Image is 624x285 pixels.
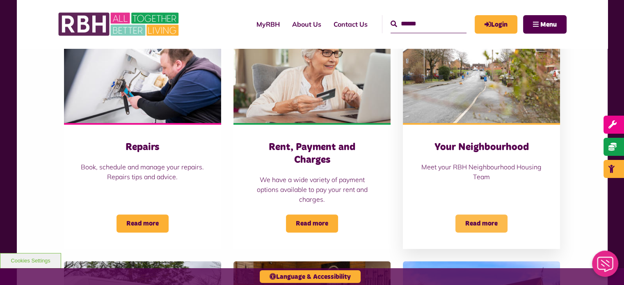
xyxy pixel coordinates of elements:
[475,15,517,34] a: MyRBH
[233,25,391,123] img: Old Woman Paying Bills Online J745CDU
[455,214,507,233] span: Read more
[117,214,169,233] span: Read more
[419,162,544,182] p: Meet your RBH Neighbourhood Housing Team
[260,270,361,283] button: Language & Accessibility
[58,8,181,40] img: RBH
[403,25,560,249] a: Your Neighbourhood Meet your RBH Neighbourhood Housing Team Read more
[403,25,560,123] img: SAZMEDIA RBH 22FEB24 79
[250,13,286,35] a: MyRBH
[419,141,544,154] h3: Your Neighbourhood
[286,13,327,35] a: About Us
[587,248,624,285] iframe: Netcall Web Assistant for live chat
[540,21,557,28] span: Menu
[64,25,221,249] a: Repairs Book, schedule and manage your repairs. Repairs tips and advice. Read more
[327,13,374,35] a: Contact Us
[250,175,374,204] p: We have a wide variety of payment options available to pay your rent and charges.
[523,15,567,34] button: Navigation
[80,141,205,154] h3: Repairs
[286,214,338,233] span: Read more
[250,141,374,166] h3: Rent, Payment and Charges
[64,25,221,123] img: RBH(257)
[80,162,205,182] p: Book, schedule and manage your repairs. Repairs tips and advice.
[391,15,466,33] input: Search
[233,25,391,249] a: Rent, Payment and Charges We have a wide variety of payment options available to pay your rent an...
